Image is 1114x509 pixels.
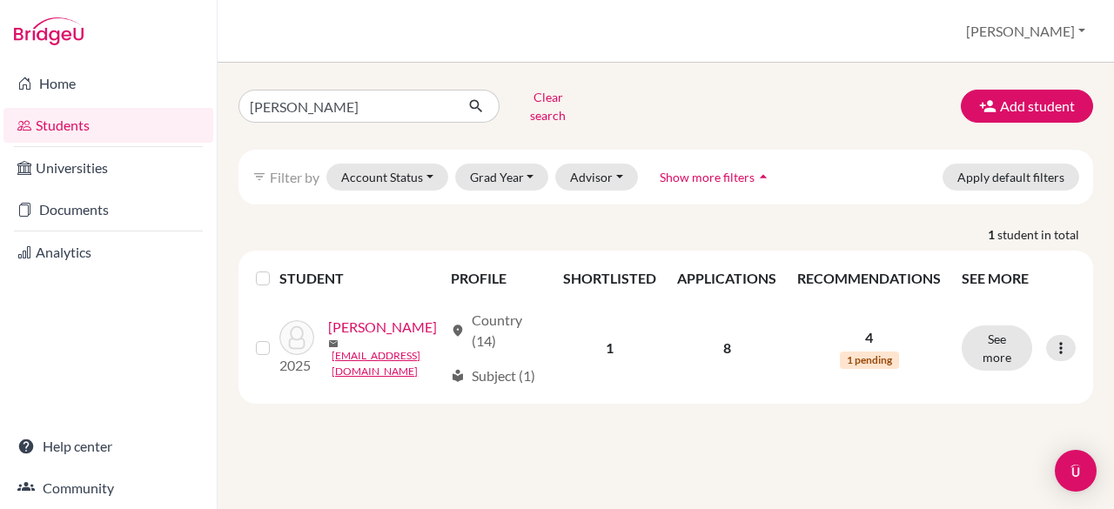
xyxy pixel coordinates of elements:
[961,90,1093,123] button: Add student
[645,164,787,191] button: Show more filtersarrow_drop_up
[451,369,465,383] span: local_library
[553,258,667,299] th: SHORTLISTED
[667,299,787,397] td: 8
[14,17,84,45] img: Bridge-U
[440,258,553,299] th: PROFILE
[451,324,465,338] span: location_on
[755,168,772,185] i: arrow_drop_up
[451,365,535,386] div: Subject (1)
[279,258,440,299] th: STUDENT
[3,66,213,101] a: Home
[455,164,549,191] button: Grad Year
[1055,450,1097,492] div: Open Intercom Messenger
[238,90,454,123] input: Find student by name...
[667,258,787,299] th: APPLICATIONS
[787,258,951,299] th: RECOMMENDATIONS
[279,320,314,355] img: Narwat, Karan
[555,164,638,191] button: Advisor
[252,170,266,184] i: filter_list
[3,108,213,143] a: Students
[3,471,213,506] a: Community
[3,192,213,227] a: Documents
[3,151,213,185] a: Universities
[3,235,213,270] a: Analytics
[332,348,443,379] a: [EMAIL_ADDRESS][DOMAIN_NAME]
[270,169,319,185] span: Filter by
[500,84,596,129] button: Clear search
[840,352,899,369] span: 1 pending
[3,429,213,464] a: Help center
[279,355,314,376] p: 2025
[951,258,1086,299] th: SEE MORE
[958,15,1093,48] button: [PERSON_NAME]
[328,317,437,338] a: [PERSON_NAME]
[988,225,997,244] strong: 1
[660,170,755,184] span: Show more filters
[328,338,339,349] span: mail
[797,327,941,348] p: 4
[553,299,667,397] td: 1
[451,310,542,352] div: Country (14)
[326,164,448,191] button: Account Status
[962,325,1032,371] button: See more
[997,225,1093,244] span: student in total
[943,164,1079,191] button: Apply default filters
